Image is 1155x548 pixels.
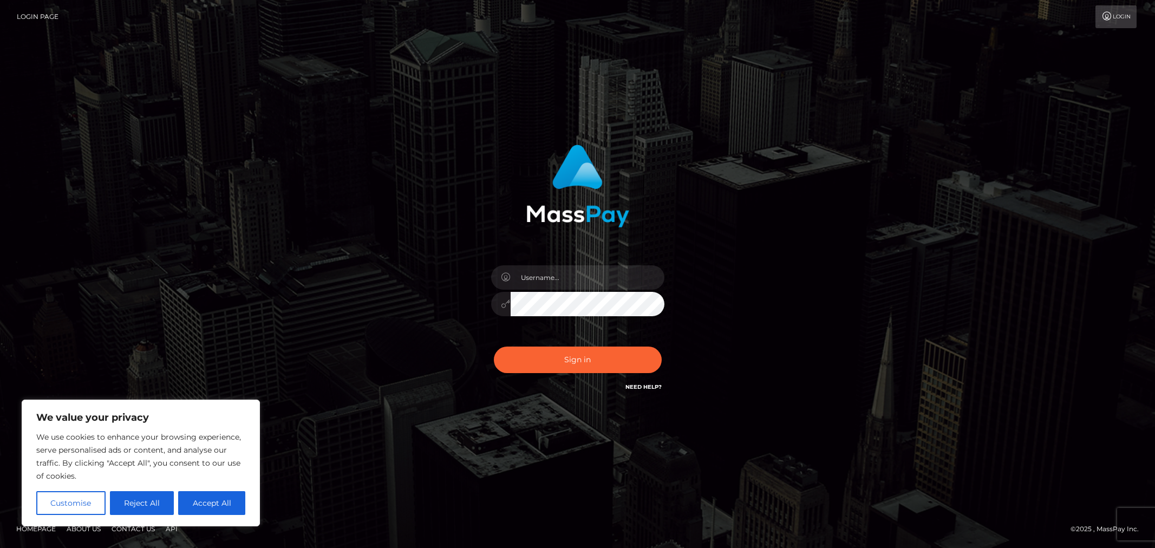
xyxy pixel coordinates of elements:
[36,411,245,424] p: We value your privacy
[17,5,58,28] a: Login Page
[1095,5,1137,28] a: Login
[62,520,105,537] a: About Us
[22,400,260,526] div: We value your privacy
[1071,523,1147,535] div: © 2025 , MassPay Inc.
[511,265,664,290] input: Username...
[36,430,245,482] p: We use cookies to enhance your browsing experience, serve personalised ads or content, and analys...
[161,520,182,537] a: API
[107,520,159,537] a: Contact Us
[36,491,106,515] button: Customise
[526,145,629,227] img: MassPay Login
[110,491,174,515] button: Reject All
[625,383,662,390] a: Need Help?
[178,491,245,515] button: Accept All
[12,520,60,537] a: Homepage
[494,347,662,373] button: Sign in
